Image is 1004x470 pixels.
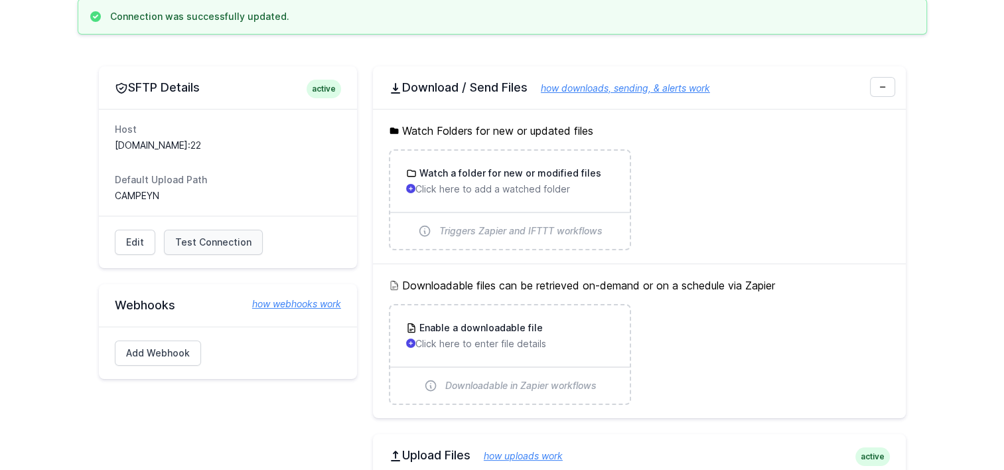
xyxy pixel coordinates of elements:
h5: Downloadable files can be retrieved on-demand or on a schedule via Zapier [389,277,890,293]
a: how webhooks work [239,297,341,311]
span: Downloadable in Zapier workflows [445,379,597,392]
h3: Connection was successfully updated. [110,10,289,23]
span: active [855,447,890,466]
a: Enable a downloadable file Click here to enter file details Downloadable in Zapier workflows [390,305,630,404]
dt: Default Upload Path [115,173,341,187]
h2: Upload Files [389,447,890,463]
dt: Host [115,123,341,136]
span: Test Connection [175,236,251,249]
span: Triggers Zapier and IFTTT workflows [439,224,603,238]
a: Watch a folder for new or modified files Click here to add a watched folder Triggers Zapier and I... [390,151,630,249]
p: Click here to enter file details [406,337,614,351]
p: Click here to add a watched folder [406,183,614,196]
a: Add Webhook [115,341,201,366]
dd: [DOMAIN_NAME]:22 [115,139,341,152]
a: how uploads work [470,450,563,461]
dd: CAMPEYN [115,189,341,202]
a: how downloads, sending, & alerts work [528,82,710,94]
h2: SFTP Details [115,80,341,96]
h3: Watch a folder for new or modified files [417,167,601,180]
h2: Webhooks [115,297,341,313]
h5: Watch Folders for new or updated files [389,123,890,139]
span: active [307,80,341,98]
h2: Download / Send Files [389,80,890,96]
a: Edit [115,230,155,255]
a: Test Connection [164,230,263,255]
h3: Enable a downloadable file [417,321,543,335]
